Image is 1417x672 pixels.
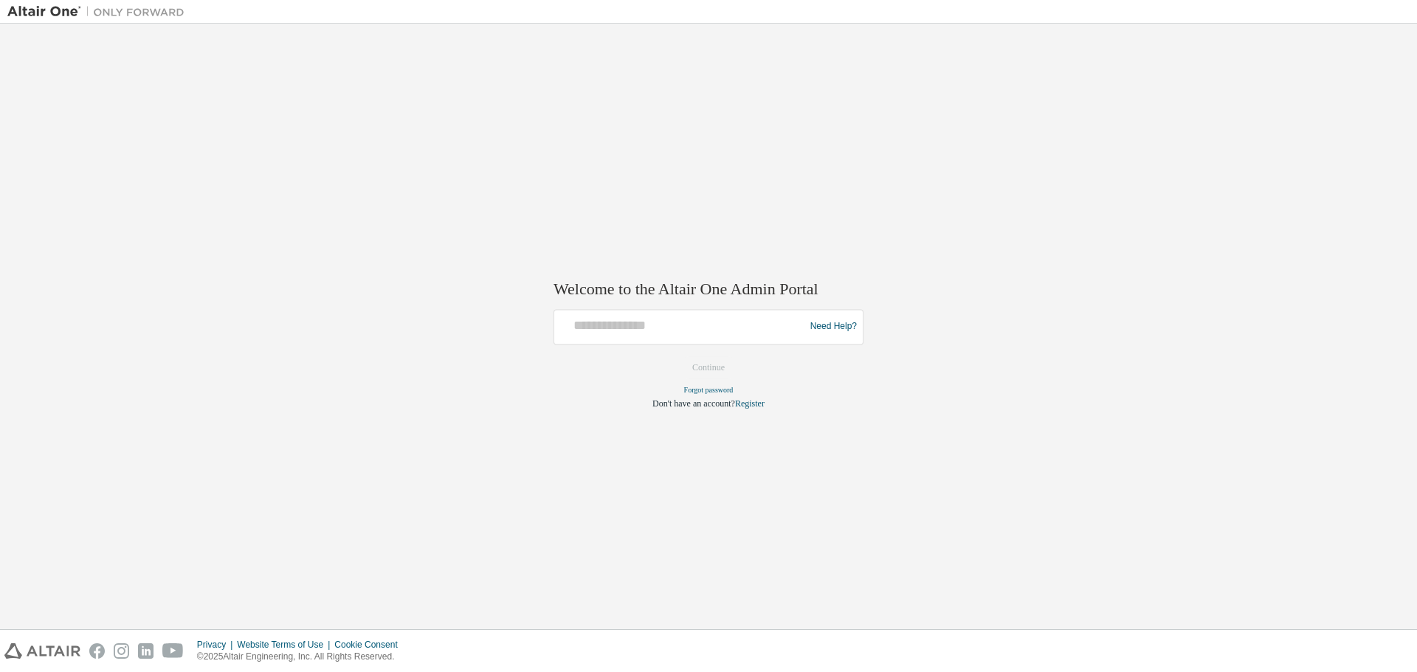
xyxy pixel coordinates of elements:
div: Cookie Consent [334,639,406,651]
img: facebook.svg [89,643,105,659]
a: Register [735,398,765,409]
div: Privacy [197,639,237,651]
p: © 2025 Altair Engineering, Inc. All Rights Reserved. [197,651,407,663]
img: Altair One [7,4,192,19]
img: youtube.svg [162,643,184,659]
span: Don't have an account? [652,398,735,409]
div: Website Terms of Use [237,639,334,651]
a: Forgot password [684,386,734,394]
img: linkedin.svg [138,643,154,659]
img: altair_logo.svg [4,643,80,659]
a: Need Help? [810,327,857,328]
h2: Welcome to the Altair One Admin Portal [554,280,863,300]
img: instagram.svg [114,643,129,659]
